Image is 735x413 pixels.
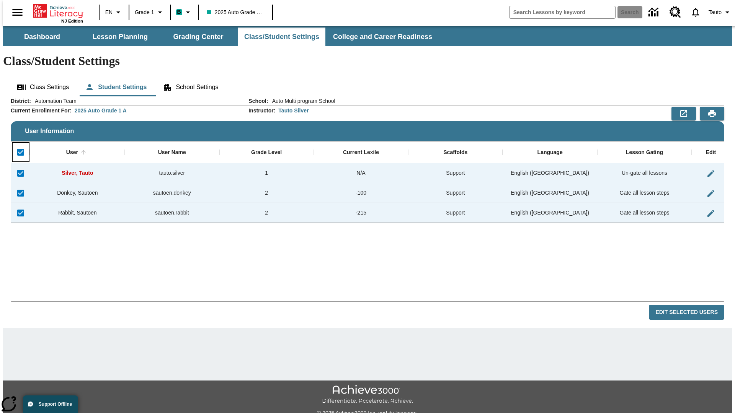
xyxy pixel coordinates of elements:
[665,2,686,23] a: Resource Center, Will open in new tab
[219,203,314,223] div: 2
[238,28,325,46] button: Class/Student Settings
[597,203,692,223] div: Gate all lesson steps
[327,28,438,46] button: College and Career Readiness
[125,203,219,223] div: sautoen.rabbit
[132,5,168,19] button: Grade: Grade 1, Select a grade
[82,28,158,46] button: Lesson Planning
[671,107,696,120] button: Export to CSV
[709,8,722,16] span: Tauto
[39,402,72,407] span: Support Offline
[251,149,282,156] div: Grade Level
[4,28,80,46] button: Dashboard
[25,128,74,135] span: User Information
[33,3,83,23] div: Home
[6,1,29,24] button: Open side menu
[173,5,196,19] button: Boost Class color is teal. Change class color
[79,78,153,96] button: Student Settings
[3,54,732,68] h1: Class/Student Settings
[597,163,692,183] div: Un-gate all lessons
[58,210,96,216] span: Rabbit, Sautoen
[408,183,503,203] div: Support
[248,107,275,114] h2: Instructor :
[11,78,724,96] div: Class/Student Settings
[626,149,663,156] div: Lesson Gating
[157,78,224,96] button: School Settings
[314,203,408,223] div: -215
[597,183,692,203] div: Gate all lesson steps
[105,8,113,16] span: EN
[703,206,719,221] button: Edit User
[135,8,154,16] span: Grade 1
[219,183,314,203] div: 2
[125,163,219,183] div: tauto.silver
[57,190,98,196] span: Donkey, Sautoen
[177,7,181,17] span: B
[75,107,127,114] div: 2025 Auto Grade 1 A
[102,5,126,19] button: Language: EN, Select a language
[158,149,186,156] div: User Name
[207,8,264,16] span: 2025 Auto Grade 1 A
[268,97,335,105] span: Auto Multi program School
[644,2,665,23] a: Data Center
[503,203,597,223] div: English (US)
[278,107,309,114] div: Tauto Silver
[160,28,237,46] button: Grading Center
[703,186,719,201] button: Edit User
[408,203,503,223] div: Support
[125,183,219,203] div: sautoen.donkey
[443,149,467,156] div: Scaffolds
[11,78,75,96] button: Class Settings
[322,385,413,405] img: Achieve3000 Differentiate Accelerate Achieve
[314,183,408,203] div: -100
[706,5,735,19] button: Profile/Settings
[686,2,706,22] a: Notifications
[503,163,597,183] div: English (US)
[11,97,724,320] div: User Information
[33,3,83,19] a: Home
[343,149,379,156] div: Current Lexile
[11,107,72,114] h2: Current Enrollment For :
[703,166,719,181] button: Edit User
[11,98,31,104] h2: District :
[219,163,314,183] div: 1
[248,98,268,104] h2: School :
[62,170,93,176] span: Silver, Tauto
[649,305,724,320] button: Edit Selected Users
[31,97,77,105] span: Automation Team
[23,395,78,413] button: Support Offline
[66,149,78,156] div: User
[314,163,408,183] div: N/A
[706,149,716,156] div: Edit
[510,6,615,18] input: search field
[503,183,597,203] div: English (US)
[3,26,732,46] div: SubNavbar
[408,163,503,183] div: Support
[61,19,83,23] span: NJ Edition
[537,149,563,156] div: Language
[3,28,439,46] div: SubNavbar
[700,107,724,120] button: Print Preview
